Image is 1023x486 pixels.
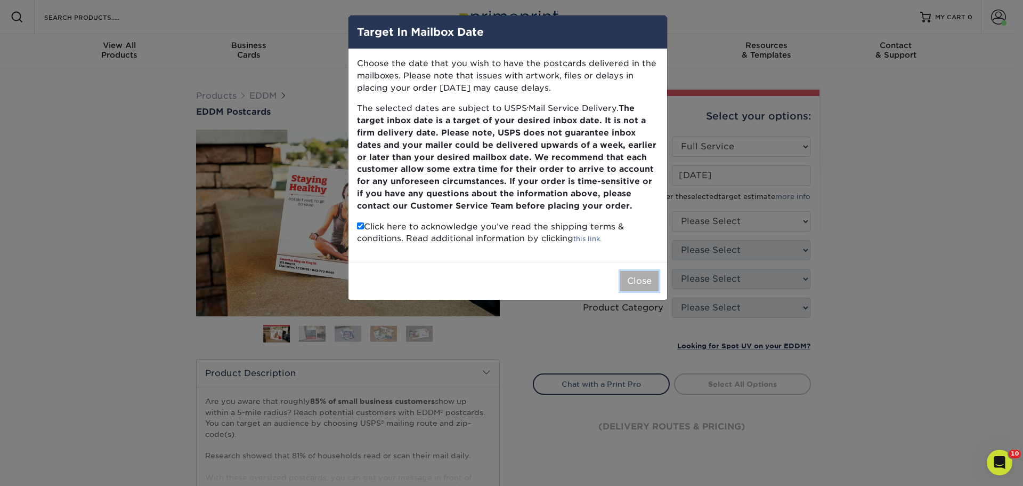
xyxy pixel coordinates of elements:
[357,102,659,212] p: The selected dates are subject to USPS Mail Service Delivery.
[1009,450,1021,458] span: 10
[527,106,529,110] small: ®
[573,235,602,243] a: this link.
[357,103,656,210] b: The target inbox date is a target of your desired inbox date. It is not a firm delivery date. Ple...
[357,221,659,245] p: Click here to acknowledge you’ve read the shipping terms & conditions. Read additional informatio...
[357,58,659,94] p: Choose the date that you wish to have the postcards delivered in the mailboxes. Please note that ...
[620,271,659,291] button: Close
[357,24,659,40] h4: Target In Mailbox Date
[987,450,1012,475] iframe: Intercom live chat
